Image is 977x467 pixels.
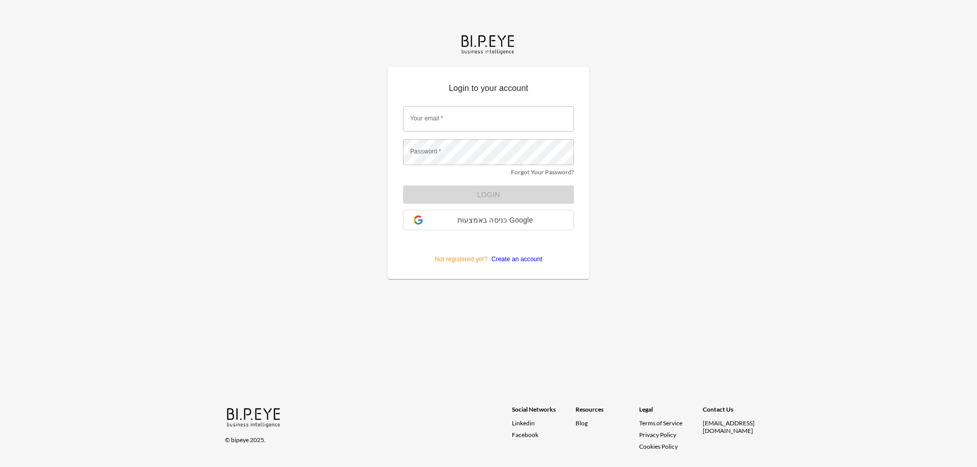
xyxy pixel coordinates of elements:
[403,210,574,230] div: כניסה באמצעות Google
[639,406,703,419] div: Legal
[512,419,535,427] span: Linkedin
[459,33,518,55] img: bipeye-logo
[403,238,574,264] p: Not registered yet?
[487,256,542,263] a: Create an account
[512,406,576,419] div: Social Networks
[639,443,678,450] a: Cookies Policy
[576,419,588,427] a: Blog
[512,431,538,439] span: Facebook
[403,82,574,99] p: Login to your account
[576,406,639,419] div: Resources
[511,168,574,176] a: Forgot Your Password?
[225,430,498,444] div: © bipeye 2025.
[423,216,567,224] span: כניסה באמצעות Google
[639,431,676,439] a: Privacy Policy
[703,406,766,419] div: Contact Us
[512,419,576,427] a: Linkedin
[639,419,699,427] a: Terms of Service
[703,419,766,434] div: [EMAIL_ADDRESS][DOMAIN_NAME]
[225,406,283,428] img: bipeye-logo
[512,431,576,439] a: Facebook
